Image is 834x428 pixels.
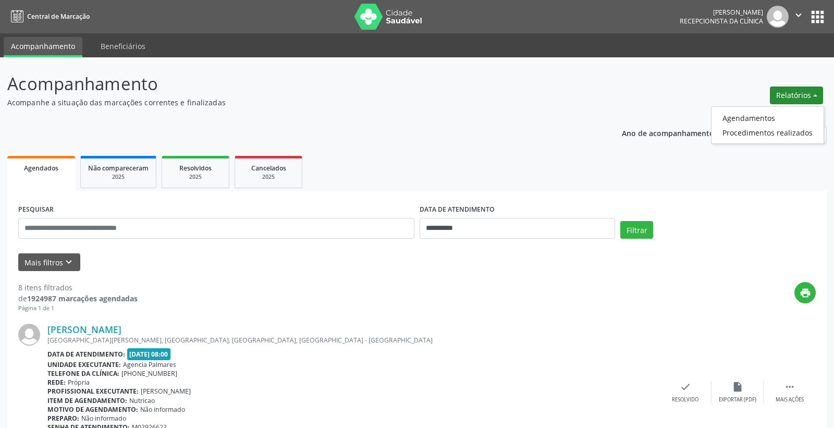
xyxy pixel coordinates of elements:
b: Unidade executante: [47,360,121,369]
i: print [800,287,811,299]
button: Relatórios [770,87,823,104]
b: Profissional executante: [47,387,139,396]
span: Agendados [24,164,58,173]
div: [GEOGRAPHIC_DATA][PERSON_NAME], [GEOGRAPHIC_DATA], [GEOGRAPHIC_DATA], [GEOGRAPHIC_DATA] - [GEOGRA... [47,336,659,345]
ul: Relatórios [711,106,824,144]
span: Não compareceram [88,164,149,173]
p: Acompanhe a situação das marcações correntes e finalizadas [7,97,581,108]
a: Agendamentos [712,111,824,125]
div: 2025 [169,173,222,181]
i: keyboard_arrow_down [63,256,75,268]
span: [DATE] 08:00 [127,348,171,360]
img: img [18,324,40,346]
span: Nutricao [129,396,155,405]
span: [PHONE_NUMBER] [121,369,177,378]
button: apps [808,8,827,26]
a: Beneficiários [93,37,153,55]
div: Resolvido [672,396,698,403]
a: Acompanhamento [4,37,82,57]
i:  [793,9,804,21]
span: Resolvidos [179,164,212,173]
a: Central de Marcação [7,8,90,25]
div: Mais ações [776,396,804,403]
i: check [680,381,691,393]
b: Item de agendamento: [47,396,127,405]
label: PESQUISAR [18,202,54,218]
button: print [794,282,816,303]
span: Não informado [140,405,185,414]
div: Exportar (PDF) [719,396,756,403]
b: Preparo: [47,414,79,423]
b: Data de atendimento: [47,350,125,359]
div: 8 itens filtrados [18,282,138,293]
i: insert_drive_file [732,381,743,393]
a: [PERSON_NAME] [47,324,121,335]
img: img [767,6,789,28]
button: Mais filtroskeyboard_arrow_down [18,253,80,272]
b: Rede: [47,378,66,387]
span: Cancelados [251,164,286,173]
span: Recepcionista da clínica [680,17,763,26]
span: Agencia Palmares [123,360,176,369]
button: Filtrar [620,221,653,239]
div: Página 1 de 1 [18,304,138,313]
div: [PERSON_NAME] [680,8,763,17]
span: Central de Marcação [27,12,90,21]
span: Não informado [81,414,126,423]
strong: 1924987 marcações agendadas [27,294,138,303]
p: Acompanhamento [7,71,581,97]
button:  [789,6,808,28]
b: Telefone da clínica: [47,369,119,378]
label: DATA DE ATENDIMENTO [420,202,495,218]
div: de [18,293,138,304]
span: Própria [68,378,90,387]
a: Procedimentos realizados [712,125,824,140]
div: 2025 [88,173,149,181]
span: [PERSON_NAME] [141,387,191,396]
div: 2025 [242,173,295,181]
b: Motivo de agendamento: [47,405,138,414]
i:  [784,381,795,393]
p: Ano de acompanhamento [622,126,714,139]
